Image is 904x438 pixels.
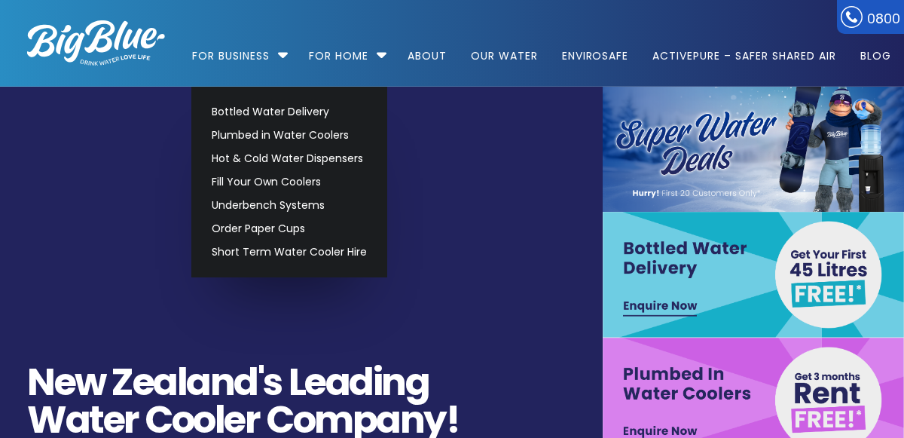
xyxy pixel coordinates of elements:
span: a [325,363,350,401]
a: Underbench Systems [205,194,374,217]
a: Plumbed in Water Coolers [205,124,374,147]
span: l [177,363,187,401]
a: Fill Your Own Coolers [205,170,374,194]
span: d [234,363,258,401]
span: d [349,363,373,401]
span: a [153,363,177,401]
span: e [133,363,154,401]
span: n [210,363,234,401]
span: g [405,363,429,401]
span: w [75,363,105,401]
a: Hot & Cold Water Dispensers [205,147,374,170]
span: i [373,363,382,401]
span: e [54,363,75,401]
span: s [263,363,282,401]
span: ' [258,363,264,401]
a: Bottled Water Delivery [205,100,374,124]
span: Z [111,363,133,401]
span: n [381,363,405,401]
a: Short Term Water Cooler Hire [205,240,374,264]
a: Order Paper Cups [205,217,374,240]
span: N [27,363,54,401]
span: L [289,363,305,401]
img: logo [27,20,165,66]
span: a [186,363,210,401]
span: e [304,363,325,401]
